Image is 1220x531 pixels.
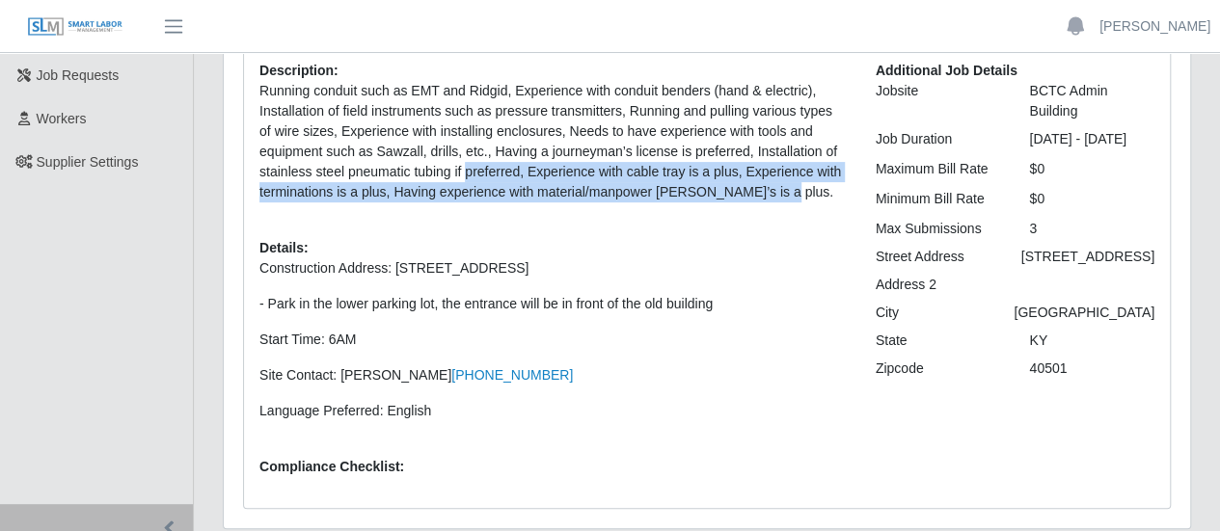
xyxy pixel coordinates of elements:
div: 40501 [1015,358,1169,379]
div: BCTC Admin Building [1015,81,1169,121]
span: Supplier Settings [37,154,139,170]
div: $0 [1015,189,1169,209]
div: Address 2 [861,275,1016,295]
div: Jobsite [861,81,1016,121]
div: Max Submissions [861,219,1016,239]
p: Start Time: 6AM [259,330,847,350]
b: Details: [259,240,309,255]
div: $0 [1015,159,1169,179]
b: Additional Job Details [876,63,1017,78]
b: Compliance Checklist: [259,459,404,474]
div: City [861,303,1000,323]
div: [STREET_ADDRESS] [1007,247,1169,267]
a: [PHONE_NUMBER] [451,367,573,383]
div: Street Address [861,247,1007,267]
p: Language Preferred: English [259,401,847,421]
div: Maximum Bill Rate [861,159,1016,179]
span: Job Requests [37,67,120,83]
div: Zipcode [861,358,1016,379]
div: [GEOGRAPHIC_DATA] [999,303,1169,323]
div: [DATE] - [DATE] [1015,129,1169,149]
p: Running conduit such as EMT and Ridgid, Experience with conduit benders (hand & electric), Instal... [259,81,847,202]
div: Job Duration [861,129,1016,149]
p: - Park in the lower parking lot, the entrance will be in front of the old building [259,294,847,314]
div: KY [1015,331,1169,351]
b: Description: [259,63,339,78]
p: Site Contact: [PERSON_NAME] [259,365,847,385]
div: State [861,331,1016,351]
img: SLM Logo [27,16,123,38]
a: [PERSON_NAME] [1099,16,1210,37]
div: Minimum Bill Rate [861,189,1016,209]
div: 3 [1015,219,1169,239]
span: Workers [37,111,87,126]
span: Construction Address: [STREET_ADDRESS] [259,260,529,276]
